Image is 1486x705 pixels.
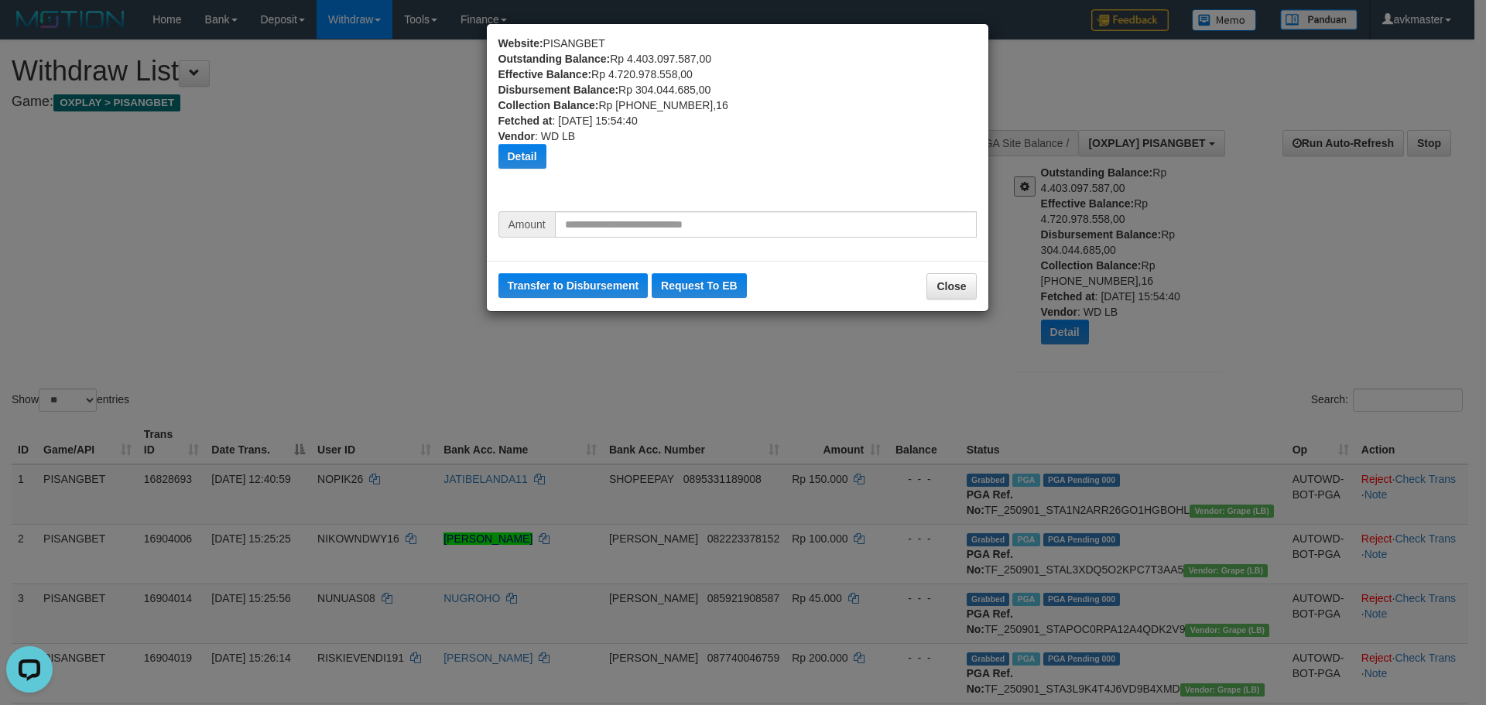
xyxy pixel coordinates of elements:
button: Close [926,273,976,299]
b: Fetched at [498,115,553,127]
b: Website: [498,37,543,50]
button: Transfer to Disbursement [498,273,649,298]
div: PISANGBET Rp 4.403.097.587,00 Rp 4.720.978.558,00 Rp 304.044.685,00 Rp [PHONE_NUMBER],16 : [DATE]... [498,36,977,211]
span: Amount [498,211,555,238]
b: Outstanding Balance: [498,53,611,65]
b: Disbursement Balance: [498,84,619,96]
b: Collection Balance: [498,99,599,111]
button: Request To EB [652,273,747,298]
b: Effective Balance: [498,68,592,80]
button: Open LiveChat chat widget [6,6,53,53]
button: Detail [498,144,546,169]
b: Vendor [498,130,535,142]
